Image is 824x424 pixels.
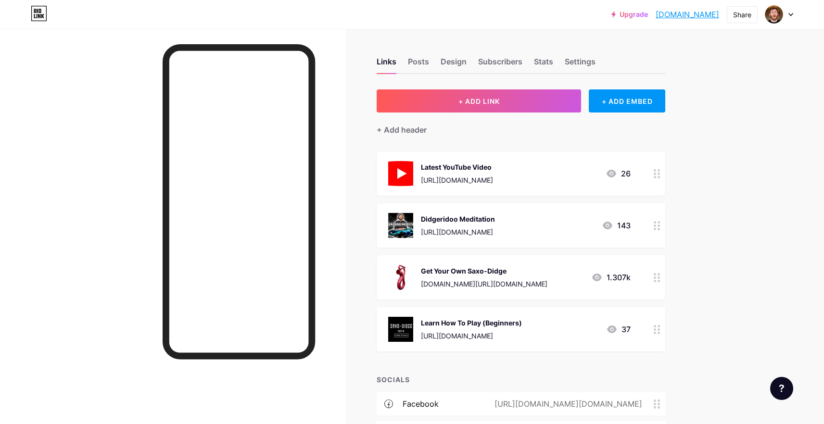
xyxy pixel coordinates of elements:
[606,168,631,179] div: 26
[534,56,553,73] div: Stats
[388,265,413,290] img: Get Your Own Saxo-Didge
[611,11,648,18] a: Upgrade
[589,89,665,112] div: + ADD EMBED
[377,374,665,385] div: SOCIALS
[421,162,493,172] div: Latest YouTube Video
[478,56,522,73] div: Subscribers
[388,161,413,186] img: Latest YouTube Video
[606,324,631,335] div: 37
[591,272,631,283] div: 1.307k
[377,124,427,136] div: + Add header
[421,175,493,185] div: [URL][DOMAIN_NAME]
[656,9,719,20] a: [DOMAIN_NAME]
[421,331,522,341] div: [URL][DOMAIN_NAME]
[377,89,581,112] button: + ADD LINK
[377,56,396,73] div: Links
[408,56,429,73] div: Posts
[565,56,596,73] div: Settings
[421,318,522,328] div: Learn How To Play (Beginners)
[388,317,413,342] img: Learn How To Play (Beginners)
[421,266,547,276] div: Get Your Own Saxo-Didge
[421,214,495,224] div: Didgeridoo Meditation
[458,97,500,105] span: + ADD LINK
[733,10,751,20] div: Share
[388,213,413,238] img: Didgeridoo Meditation
[441,56,467,73] div: Design
[421,279,547,289] div: [DOMAIN_NAME][URL][DOMAIN_NAME]
[403,398,439,410] div: facebook
[479,398,654,410] div: [URL][DOMAIN_NAME][DOMAIN_NAME]
[602,220,631,231] div: 143
[765,5,783,24] img: strawberryman
[421,227,495,237] div: [URL][DOMAIN_NAME]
